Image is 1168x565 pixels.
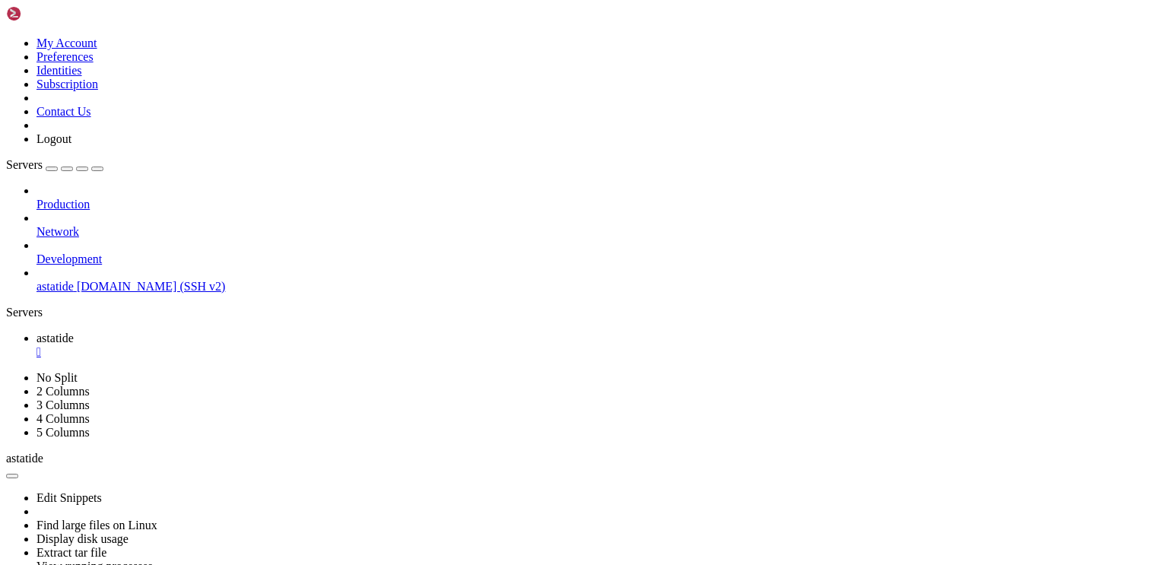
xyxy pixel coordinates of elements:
a: Development [36,252,1162,266]
a: Network [36,225,1162,239]
span: Production [36,198,90,211]
span: [DOMAIN_NAME] (SSH v2) [77,280,226,293]
a: Edit Snippets [36,491,102,504]
div: (11, 4) [77,61,83,75]
a: astatide [36,332,1162,359]
span: astatide [36,332,74,344]
a: Subscription [36,78,98,90]
x-row: THE FOG IS COMING [6,20,969,33]
a: Servers [6,158,103,171]
a:  [36,345,1162,359]
a: 4 Columns [36,412,90,425]
a: No Split [36,371,78,384]
span: astatide [36,280,74,293]
x-row: citadel:~$ [6,61,969,75]
a: 5 Columns [36,426,90,439]
li: astatide [DOMAIN_NAME] (SSH v2) [36,266,1162,294]
a: Production [36,198,1162,211]
a: Identities [36,64,82,77]
a: 3 Columns [36,398,90,411]
a: Contact Us [36,105,91,118]
li: Network [36,211,1162,239]
a: Display disk usage [36,532,129,545]
a: Extract tar file [36,546,106,559]
a: Find large files on Linux [36,519,157,532]
li: Production [36,184,1162,211]
span: astatide [6,452,43,465]
a: 2 Columns [36,385,90,398]
a: My Account [36,37,97,49]
li: Development [36,239,1162,266]
a: astatide [DOMAIN_NAME] (SSH v2) [36,280,1162,294]
span: Development [36,252,102,265]
a: Logout [36,132,71,145]
img: Shellngn [6,6,94,21]
span: Servers [6,158,43,171]
div: Servers [6,306,1162,319]
span: Network [36,225,79,238]
a: Preferences [36,50,94,63]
